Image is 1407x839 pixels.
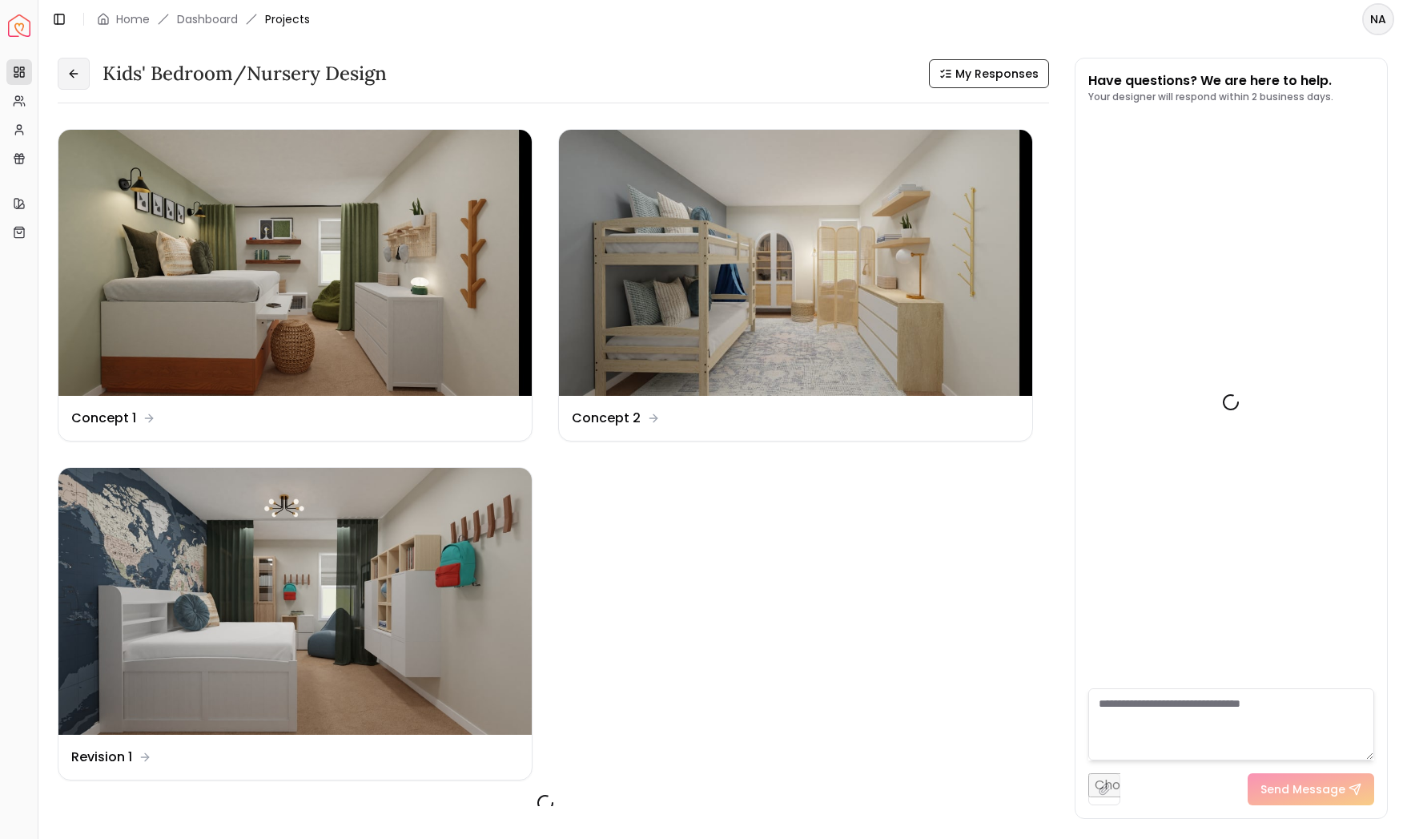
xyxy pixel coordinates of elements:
img: Concept 2 [559,130,1032,396]
button: My Responses [929,59,1049,88]
span: Projects [265,11,310,27]
dd: Revision 1 [71,748,132,767]
span: My Responses [955,66,1039,82]
img: Revision 1 [58,468,532,734]
img: Concept 1 [58,130,532,396]
a: Concept 2Concept 2 [558,129,1033,442]
span: NA [1364,5,1393,34]
dd: Concept 2 [572,409,641,428]
p: Your designer will respond within 2 business days. [1088,91,1333,103]
button: NA [1362,3,1394,35]
a: Revision 1Revision 1 [58,467,533,780]
a: Concept 1Concept 1 [58,129,533,442]
p: Have questions? We are here to help. [1088,71,1333,91]
a: Dashboard [177,11,238,27]
a: Home [116,11,150,27]
nav: breadcrumb [97,11,310,27]
h3: Kids' Bedroom/Nursery Design [103,61,387,87]
a: Spacejoy [8,14,30,37]
img: Spacejoy Logo [8,14,30,37]
dd: Concept 1 [71,409,136,428]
